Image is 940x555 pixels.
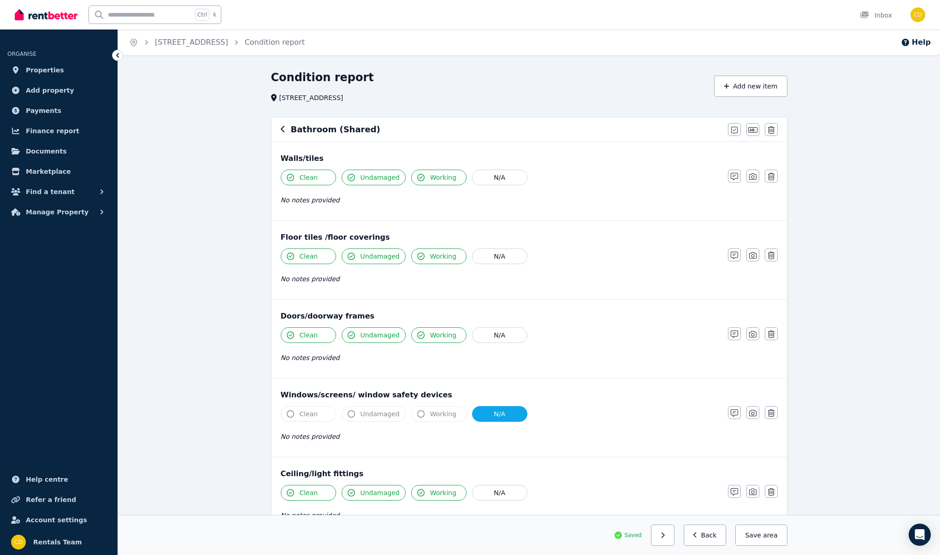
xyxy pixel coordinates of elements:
div: Walls/tiles [281,153,778,164]
button: Save area [735,525,787,546]
div: Floor tiles /floor coverings [281,232,778,243]
span: Refer a friend [26,494,76,505]
button: Undamaged [342,485,406,501]
span: Account settings [26,514,87,525]
img: Rentals Team [910,7,925,22]
span: Marketplace [26,166,71,177]
span: Working [430,409,456,419]
button: N/A [472,406,527,422]
button: Undamaged [342,248,406,264]
span: area [763,531,777,540]
button: N/A [472,485,527,501]
button: Clean [281,248,336,264]
div: Inbox [860,11,892,20]
button: Clean [281,170,336,185]
div: Windows/screens/ window safety devices [281,390,778,401]
span: [STREET_ADDRESS] [279,93,343,102]
span: Finance report [26,125,79,136]
button: N/A [472,327,527,343]
span: Undamaged [361,173,400,182]
span: k [213,11,216,18]
button: Working [411,170,467,185]
span: Clean [300,252,318,261]
span: No notes provided [281,354,340,361]
button: N/A [472,170,527,185]
button: Manage Property [7,203,110,221]
span: Undamaged [361,488,400,497]
button: Working [411,327,467,343]
span: Working [430,331,456,340]
span: Properties [26,65,64,76]
a: Refer a friend [7,490,110,509]
button: Undamaged [342,406,406,422]
span: No notes provided [281,512,340,519]
a: Payments [7,101,110,120]
span: Rentals Team [33,537,82,548]
span: No notes provided [281,196,340,204]
span: Working [430,488,456,497]
span: Manage Property [26,207,89,218]
button: Find a tenant [7,183,110,201]
button: N/A [472,248,527,264]
span: Add property [26,85,74,96]
img: RentBetter [15,8,77,22]
span: Find a tenant [26,186,75,197]
button: Working [411,485,467,501]
img: Rentals Team [11,535,26,549]
button: Undamaged [342,170,406,185]
a: Properties [7,61,110,79]
button: Clean [281,327,336,343]
a: Condition report [245,38,305,47]
a: [STREET_ADDRESS] [155,38,228,47]
nav: Breadcrumb [118,30,316,55]
span: Clean [300,331,318,340]
a: Add property [7,81,110,100]
span: Working [430,252,456,261]
span: Help centre [26,474,68,485]
a: Documents [7,142,110,160]
button: Clean [281,406,336,422]
button: Back [684,525,727,546]
span: Documents [26,146,67,157]
span: Clean [300,173,318,182]
span: Undamaged [361,409,400,419]
a: Account settings [7,511,110,529]
span: Working [430,173,456,182]
div: Doors/doorway frames [281,311,778,322]
button: Clean [281,485,336,501]
a: Finance report [7,122,110,140]
span: Ctrl [195,9,209,21]
span: Undamaged [361,331,400,340]
button: Help [901,37,931,48]
button: Working [411,248,467,264]
h6: Bathroom (Shared) [291,123,380,136]
span: No notes provided [281,433,340,440]
button: Working [411,406,467,422]
a: Help centre [7,470,110,489]
span: Clean [300,488,318,497]
span: Payments [26,105,61,116]
h1: Condition report [271,70,374,85]
span: No notes provided [281,275,340,283]
span: Saved [625,531,642,539]
span: Undamaged [361,252,400,261]
button: Undamaged [342,327,406,343]
a: Marketplace [7,162,110,181]
div: Open Intercom Messenger [909,524,931,546]
div: Ceiling/light fittings [281,468,778,479]
button: Add new item [714,76,787,97]
span: ORGANISE [7,51,36,57]
span: Clean [300,409,318,419]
